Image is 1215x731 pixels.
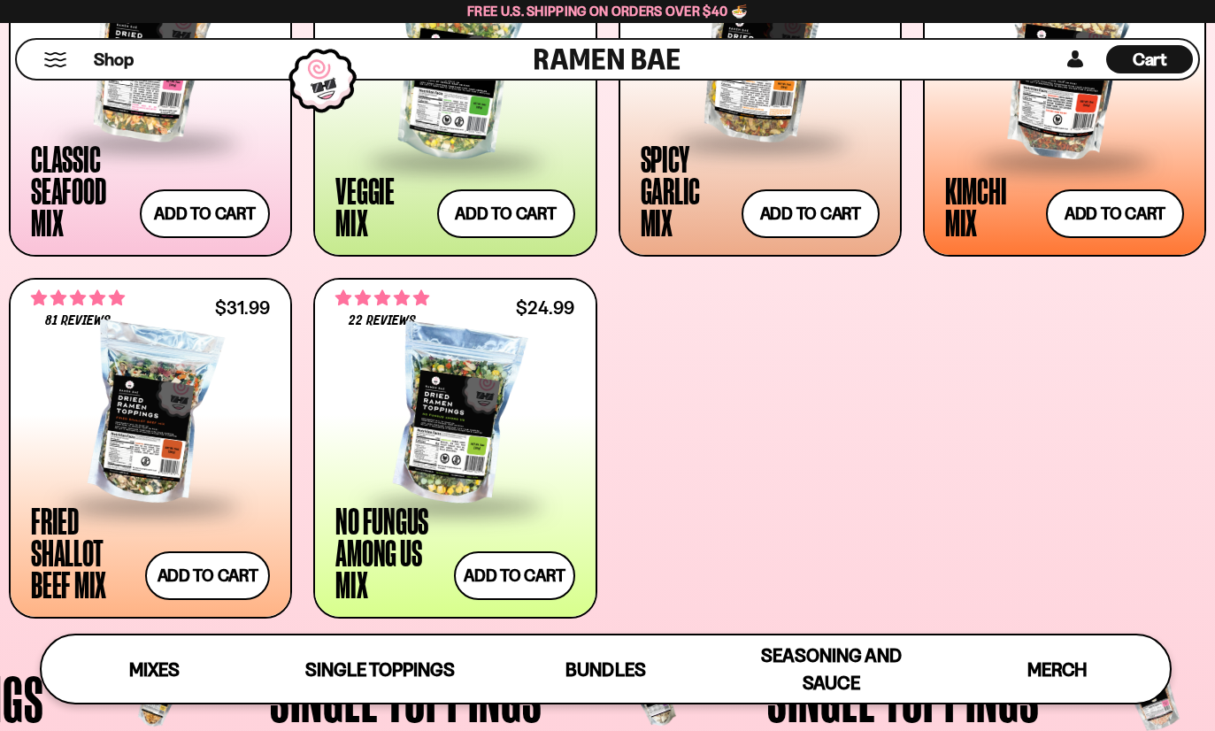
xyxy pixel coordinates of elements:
[719,635,944,703] a: Seasoning and Sauce
[454,551,574,600] button: Add to cart
[945,174,1037,238] div: Kimchi Mix
[31,287,125,310] span: 4.83 stars
[94,45,134,73] a: Shop
[493,635,719,703] a: Bundles
[45,314,111,328] span: 81 reviews
[145,551,270,600] button: Add to cart
[129,658,180,681] span: Mixes
[31,504,136,600] div: Fried Shallot Beef Mix
[1027,658,1087,681] span: Merch
[305,658,455,681] span: Single Toppings
[761,644,902,694] span: Seasoning and Sauce
[94,48,134,72] span: Shop
[42,635,267,703] a: Mixes
[641,142,733,238] div: Spicy Garlic Mix
[1106,40,1193,79] div: Cart
[215,299,270,316] div: $31.99
[267,635,493,703] a: Single Toppings
[335,287,429,310] span: 4.82 stars
[313,278,596,619] a: 4.82 stars 22 reviews $24.99 No Fungus Among Us Mix Add to cart
[437,189,575,238] button: Add to cart
[467,3,748,19] span: Free U.S. Shipping on Orders over $40 🍜
[742,189,880,238] button: Add to cart
[31,142,131,238] div: Classic Seafood Mix
[1133,49,1167,70] span: Cart
[43,52,67,67] button: Mobile Menu Trigger
[944,635,1170,703] a: Merch
[1046,189,1184,238] button: Add to cart
[140,189,271,238] button: Add to cart
[335,174,427,238] div: Veggie Mix
[516,299,574,316] div: $24.99
[349,314,416,328] span: 22 reviews
[9,278,292,619] a: 4.83 stars 81 reviews $31.99 Fried Shallot Beef Mix Add to cart
[565,658,645,681] span: Bundles
[335,504,445,600] div: No Fungus Among Us Mix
